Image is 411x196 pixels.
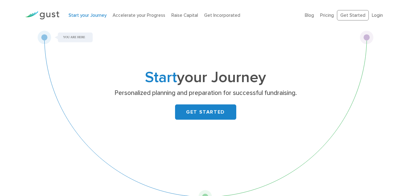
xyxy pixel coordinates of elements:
a: GET STARTED [175,104,236,120]
a: Raise Capital [171,13,198,18]
img: Gust Logo [25,11,59,20]
a: Get Incorporated [204,13,240,18]
a: Login [372,13,383,18]
a: Accelerate your Progress [113,13,165,18]
span: Start [145,68,177,86]
a: Pricing [320,13,334,18]
a: Get Started [337,10,369,21]
a: Start your Journey [69,13,106,18]
p: Personalized planning and preparation for successful fundraising. [87,89,324,97]
h1: your Journey [85,71,327,85]
a: Blog [305,13,314,18]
